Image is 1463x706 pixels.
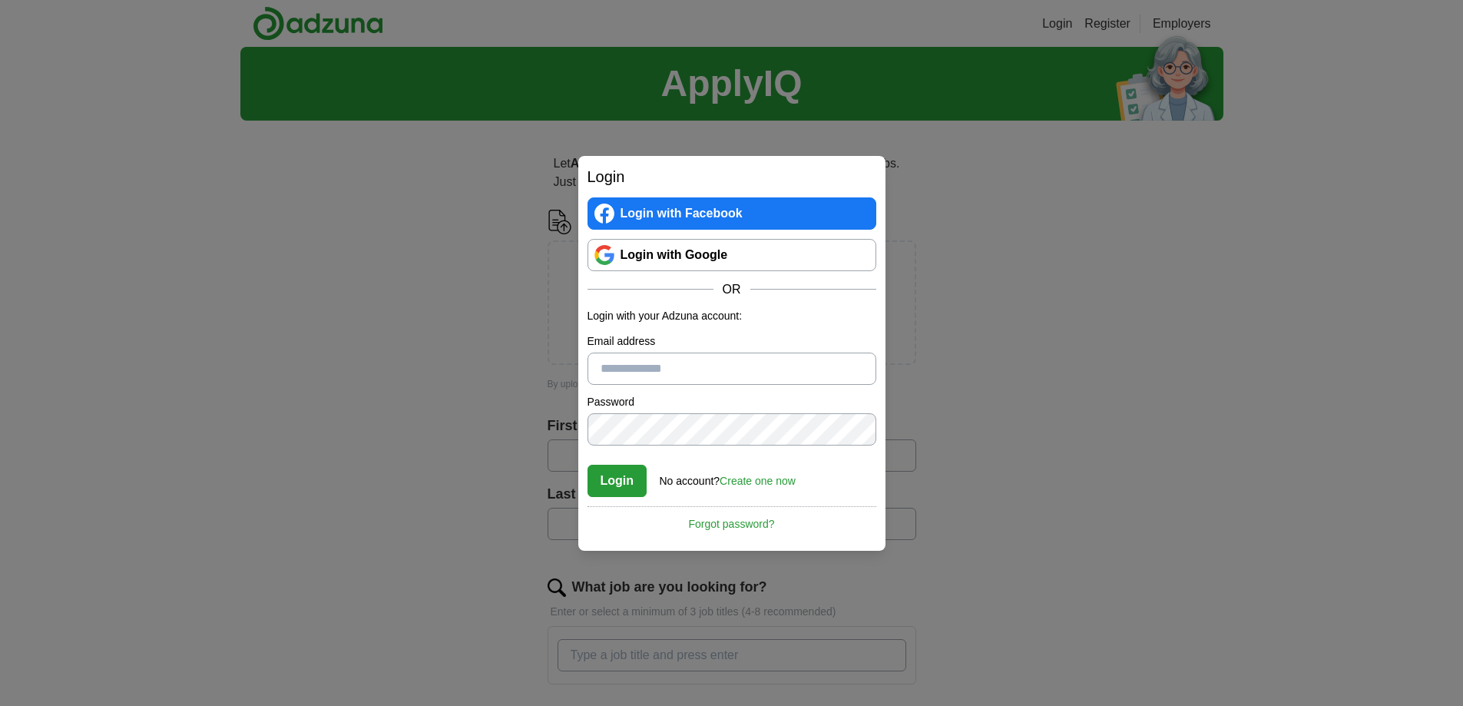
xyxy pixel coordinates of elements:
a: Create one now [720,475,796,487]
div: No account? [660,464,796,489]
a: Login with Google [588,239,876,271]
h2: Login [588,165,876,188]
p: Login with your Adzuna account: [588,308,876,324]
button: Login [588,465,647,497]
label: Password [588,394,876,410]
a: Login with Facebook [588,197,876,230]
a: Forgot password? [588,506,876,532]
span: OR [713,280,750,299]
label: Email address [588,333,876,350]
